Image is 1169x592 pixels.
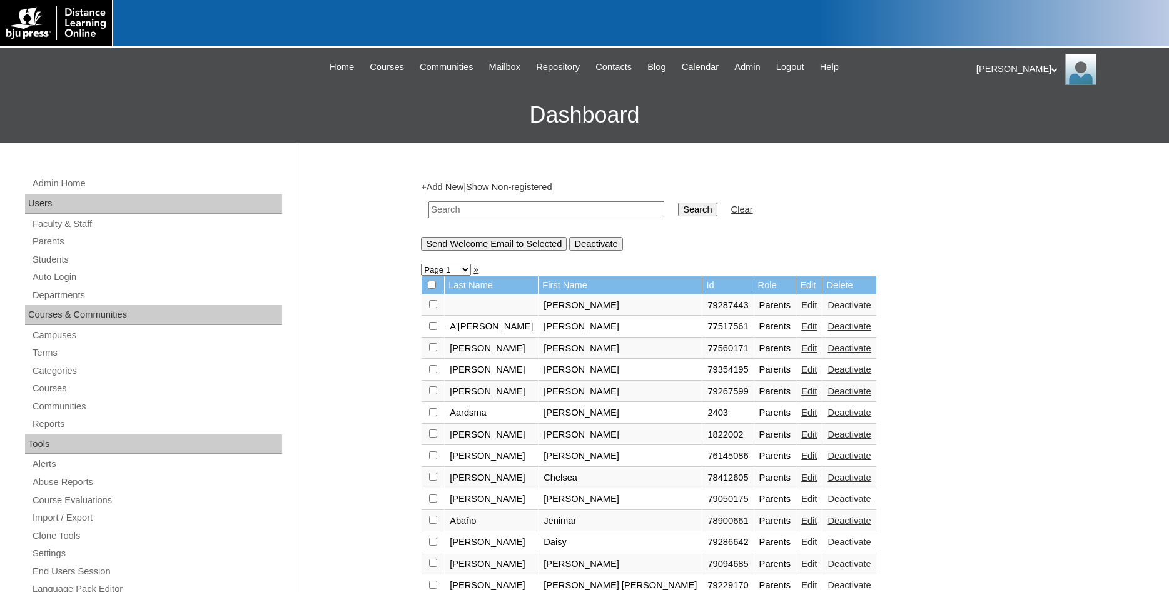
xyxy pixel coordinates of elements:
a: Deactivate [827,429,871,439]
a: Edit [801,343,817,353]
a: Deactivate [827,580,871,590]
span: Mailbox [489,60,521,74]
td: Parents [754,338,796,359]
td: Chelsea [539,468,702,489]
td: Parents [754,359,796,381]
td: Id [702,276,753,294]
td: Jenimar [539,511,702,532]
a: Edit [801,408,817,418]
input: Send Welcome Email to Selected [421,237,567,251]
td: 78900661 [702,511,753,532]
span: Logout [776,60,804,74]
td: [PERSON_NAME] [445,359,538,381]
a: Courses [363,60,410,74]
td: Aardsma [445,403,538,424]
a: Show Non-registered [466,182,552,192]
a: Blog [641,60,672,74]
a: Contacts [589,60,638,74]
a: Deactivate [827,559,871,569]
a: Alerts [31,456,282,472]
a: Campuses [31,328,282,343]
a: Deactivate [827,494,871,504]
a: Deactivate [827,408,871,418]
td: Last Name [445,276,538,294]
td: Parents [754,489,796,510]
span: Communities [420,60,473,74]
td: 1822002 [702,424,753,446]
a: Settings [31,546,282,561]
a: Clear [731,204,753,214]
td: [PERSON_NAME] [445,424,538,446]
a: Reports [31,416,282,432]
td: First Name [539,276,702,294]
div: Tools [25,434,282,454]
a: Deactivate [827,473,871,483]
span: Calendar [682,60,719,74]
td: [PERSON_NAME] [539,554,702,575]
span: Admin [734,60,761,74]
span: Help [820,60,839,74]
h3: Dashboard [6,87,1163,143]
td: 76145086 [702,446,753,467]
a: Edit [801,321,817,331]
td: 77560171 [702,338,753,359]
td: Parents [754,446,796,467]
a: End Users Session [31,564,282,579]
td: [PERSON_NAME] [539,446,702,467]
td: [PERSON_NAME] [539,359,702,381]
a: Edit [801,559,817,569]
td: Parents [754,403,796,424]
a: Home [323,60,360,74]
td: 79354195 [702,359,753,381]
td: [PERSON_NAME] [539,381,702,403]
td: 2403 [702,403,753,424]
td: 79267599 [702,381,753,403]
td: [PERSON_NAME] [445,532,538,553]
a: Students [31,252,282,268]
td: Edit [796,276,822,294]
td: [PERSON_NAME] [445,381,538,403]
a: Categories [31,363,282,379]
a: Auto Login [31,269,282,285]
input: Deactivate [569,237,622,251]
a: Edit [801,300,817,310]
a: Edit [801,494,817,504]
a: Terms [31,345,282,361]
a: Edit [801,386,817,396]
a: Admin [728,60,767,74]
a: Communities [31,399,282,414]
div: Courses & Communities [25,305,282,325]
td: [PERSON_NAME] [445,446,538,467]
td: Role [754,276,796,294]
td: [PERSON_NAME] [445,338,538,359]
td: 79287443 [702,295,753,316]
img: logo-white.png [6,6,106,40]
td: Delete [822,276,876,294]
a: Mailbox [483,60,527,74]
img: Karen Lawton [1065,54,1096,85]
td: Parents [754,532,796,553]
a: Repository [530,60,586,74]
span: Contacts [595,60,632,74]
td: [PERSON_NAME] [539,424,702,446]
td: [PERSON_NAME] [445,468,538,489]
td: 79094685 [702,554,753,575]
span: Repository [536,60,580,74]
a: Edit [801,364,817,374]
a: Faculty & Staff [31,216,282,232]
td: [PERSON_NAME] [539,316,702,338]
a: Help [814,60,845,74]
a: Departments [31,288,282,303]
td: Abaño [445,511,538,532]
a: Edit [801,537,817,547]
a: Edit [801,429,817,439]
td: 77517561 [702,316,753,338]
td: [PERSON_NAME] [539,403,702,424]
td: Parents [754,316,796,338]
span: Home [330,60,354,74]
a: Abuse Reports [31,474,282,490]
td: Parents [754,511,796,532]
td: [PERSON_NAME] [445,554,538,575]
a: Logout [770,60,811,74]
td: [PERSON_NAME] [539,489,702,510]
